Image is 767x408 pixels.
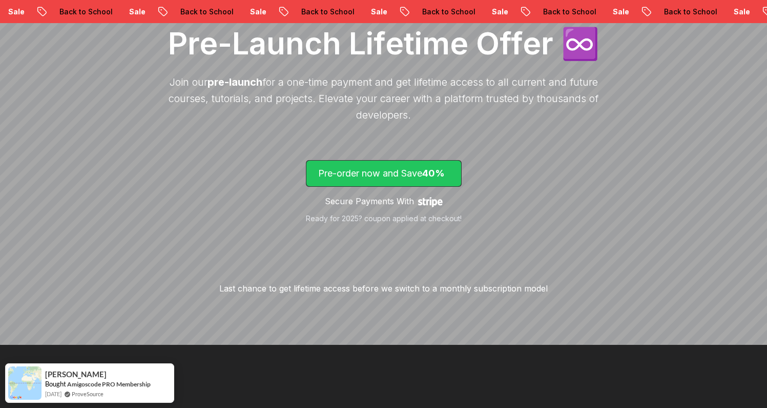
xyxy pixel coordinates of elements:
[72,390,103,398] a: ProveSource
[219,282,548,295] p: Last chance to get lifetime access before we switch to a monthly subscription model
[467,7,500,17] p: Sale
[306,160,462,224] a: lifetime-access
[105,7,137,17] p: Sale
[225,7,258,17] p: Sale
[45,390,61,398] span: [DATE]
[306,213,462,224] p: Ready for 2025? coupon applied at checkout!
[67,380,151,388] a: Amigoscode PRO Membership
[588,7,621,17] p: Sale
[709,7,742,17] p: Sale
[325,195,414,207] p: Secure Payments With
[45,380,66,388] span: Bought
[277,7,346,17] p: Back to School
[346,7,379,17] p: Sale
[156,7,225,17] p: Back to School
[639,7,709,17] p: Back to School
[398,7,467,17] p: Back to School
[318,166,449,181] p: Pre-order now and Save
[8,366,42,400] img: provesource social proof notification image
[519,7,588,17] p: Back to School
[422,168,445,179] span: 40%
[163,74,604,123] p: Join our for a one-time payment and get lifetime access to all current and future courses, tutori...
[45,370,107,379] span: [PERSON_NAME]
[208,76,262,88] span: pre-launch
[35,7,105,17] p: Back to School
